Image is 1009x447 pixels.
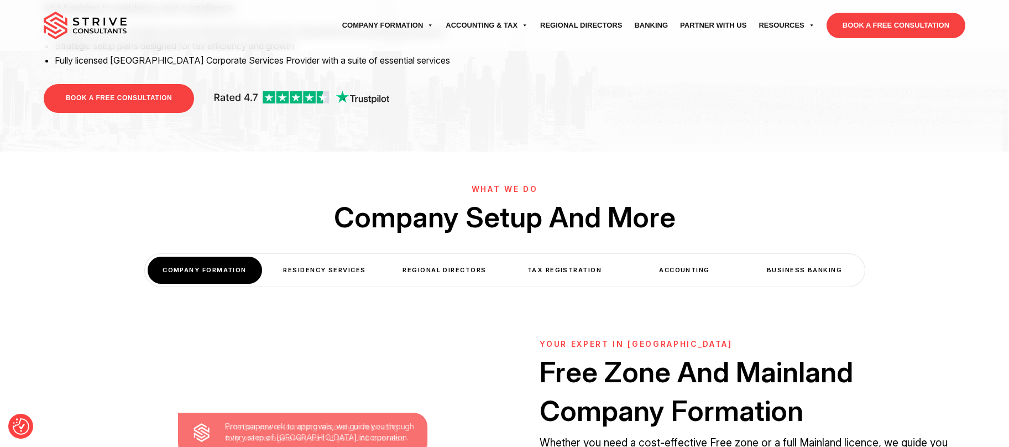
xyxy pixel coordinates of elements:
[44,84,194,112] a: BOOK A FREE CONSULTATION
[534,10,628,41] a: Regional Directors
[628,10,674,41] a: Banking
[268,257,382,284] div: Residency Services
[148,257,262,284] div: COMPANY FORMATION
[44,12,127,39] img: main-logo.svg
[440,10,534,41] a: Accounting & Tax
[13,418,29,435] img: Revisit consent button
[508,257,622,284] div: Tax Registration
[336,10,440,41] a: Company Formation
[752,10,820,41] a: Resources
[540,353,974,430] h2: Free Zone And Mainland Company Formation
[55,54,496,68] li: Fully licensed [GEOGRAPHIC_DATA] Corporate Services Provider with a suite of essential services
[628,257,742,284] div: Accounting
[827,13,965,38] a: BOOK A FREE CONSULTATION
[13,418,29,435] button: Consent Preferences
[747,257,862,284] div: Business Banking
[388,257,502,284] div: Regional Directors
[674,10,752,41] a: Partner with Us
[540,340,974,349] h6: YOUR EXPERT IN [GEOGRAPHIC_DATA]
